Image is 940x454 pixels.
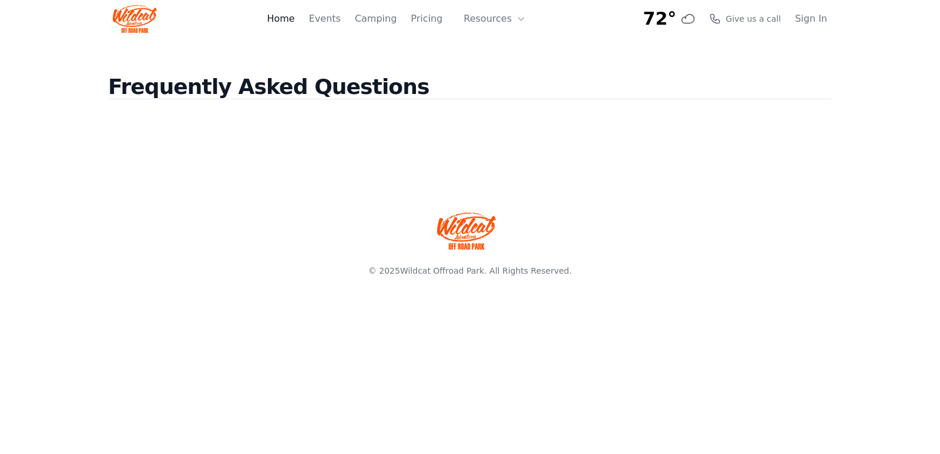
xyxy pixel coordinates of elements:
span: Give us a call [726,13,781,25]
a: Give us a call [709,13,781,25]
a: Events [309,12,341,26]
span: © 2025 . All Rights Reserved. [368,266,572,275]
img: Wildcat Logo [113,5,157,33]
a: Home [267,12,294,26]
button: Resources [456,7,533,31]
h2: Frequently Asked Questions [108,75,832,118]
a: Pricing [411,12,442,26]
a: Camping [355,12,397,26]
a: Sign In [795,12,827,26]
span: 72° [643,8,677,29]
a: Wildcat Offroad Park [400,266,484,275]
img: Wildcat Offroad park [437,212,496,250]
